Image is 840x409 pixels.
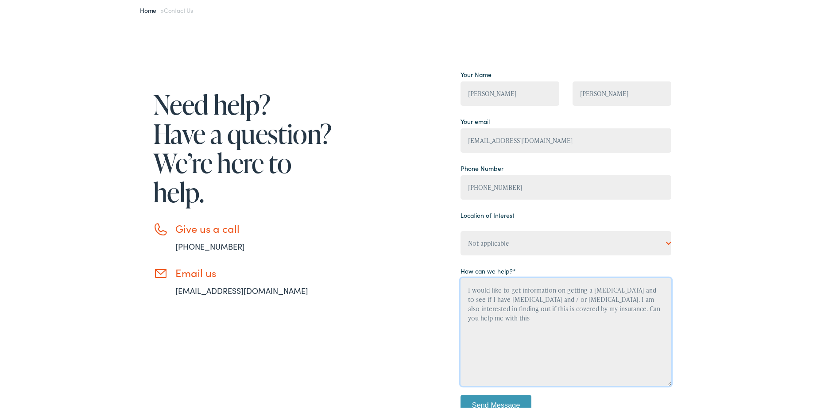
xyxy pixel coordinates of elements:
[164,4,193,13] span: Contact Us
[175,220,335,233] h3: Give us a call
[461,265,516,274] label: How can we help?
[175,239,245,250] a: [PHONE_NUMBER]
[461,115,490,124] label: Your email
[461,80,559,104] input: First Name
[461,127,671,151] input: example@gmail.com
[461,209,514,218] label: Location of Interest
[140,4,161,13] a: Home
[175,283,308,294] a: [EMAIL_ADDRESS][DOMAIN_NAME]
[461,174,671,198] input: (XXX) XXX - XXXX
[175,265,335,278] h3: Email us
[573,80,671,104] input: Last Name
[153,88,335,205] h1: Need help? Have a question? We’re here to help.
[461,68,492,77] label: Your Name
[461,162,503,171] label: Phone Number
[140,4,193,13] span: »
